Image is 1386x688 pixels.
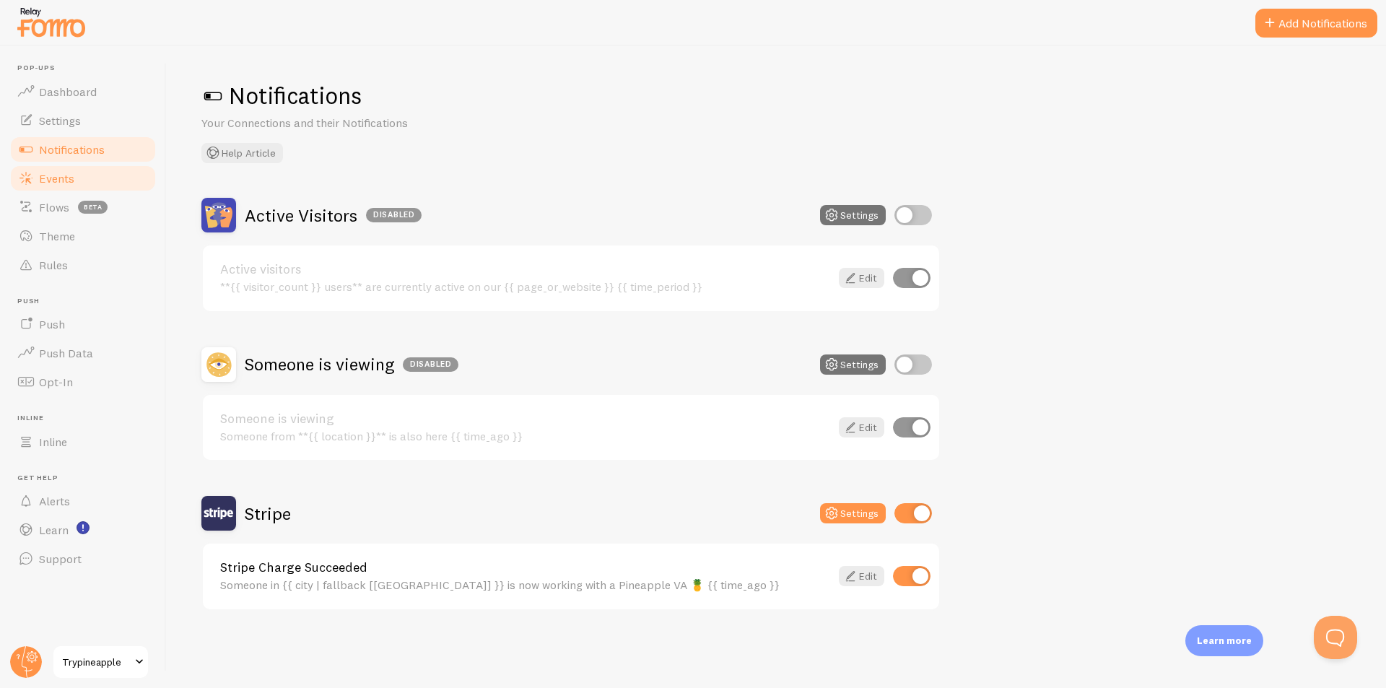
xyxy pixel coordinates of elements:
div: v 4.0.25 [40,23,71,35]
a: Opt-In [9,367,157,396]
span: Inline [17,414,157,423]
span: Flows [39,200,69,214]
span: Events [39,171,74,186]
span: Pop-ups [17,64,157,73]
p: Learn more [1197,634,1252,648]
a: Rules [9,251,157,279]
div: Domain: [DOMAIN_NAME] [38,38,159,49]
img: fomo-relay-logo-orange.svg [15,4,87,40]
img: website_grey.svg [23,38,35,49]
span: Settings [39,113,81,128]
a: Learn [9,515,157,544]
a: Theme [9,222,157,251]
h2: Stripe [245,502,291,525]
a: Edit [839,417,884,437]
a: Events [9,164,157,193]
a: Trypineapple [52,645,149,679]
h2: Someone is viewing [245,353,458,375]
a: Someone is viewing [220,412,830,425]
img: tab_keywords_by_traffic_grey.svg [144,84,155,95]
div: Keywords by Traffic [160,85,243,95]
a: Edit [839,268,884,288]
span: Opt-In [39,375,73,389]
div: Someone in {{ city | fallback [[GEOGRAPHIC_DATA]] }} is now working with a Pineapple VA 🍍 {{ time... [220,578,830,591]
span: Theme [39,229,75,243]
span: Alerts [39,494,70,508]
span: beta [78,201,108,214]
h1: Notifications [201,81,1351,110]
span: Get Help [17,474,157,483]
div: Disabled [366,208,422,222]
div: Learn more [1185,625,1263,656]
button: Settings [820,503,886,523]
svg: <p>Watch New Feature Tutorials!</p> [77,521,90,534]
div: Someone from **{{ location }}** is also here {{ time_ago }} [220,430,830,443]
span: Notifications [39,142,105,157]
a: Inline [9,427,157,456]
img: logo_orange.svg [23,23,35,35]
a: Alerts [9,487,157,515]
a: Notifications [9,135,157,164]
img: Someone is viewing [201,347,236,382]
span: Dashboard [39,84,97,99]
div: Disabled [403,357,458,372]
button: Settings [820,354,886,375]
a: Settings [9,106,157,135]
span: Inline [39,435,67,449]
a: Push [9,310,157,339]
a: Support [9,544,157,573]
iframe: Help Scout Beacon - Open [1314,616,1357,659]
span: Rules [39,258,68,272]
a: Stripe Charge Succeeded [220,561,830,574]
p: Your Connections and their Notifications [201,115,548,131]
img: Stripe [201,496,236,531]
a: Active visitors [220,263,830,276]
a: Edit [839,566,884,586]
img: Active Visitors [201,198,236,232]
div: Domain Overview [55,85,129,95]
button: Help Article [201,143,283,163]
button: Settings [820,205,886,225]
h2: Active Visitors [245,204,422,227]
a: Dashboard [9,77,157,106]
span: Learn [39,523,69,537]
span: Push Data [39,346,93,360]
a: Flows beta [9,193,157,222]
span: Support [39,552,82,566]
span: Push [39,317,65,331]
div: **{{ visitor_count }} users** are currently active on our {{ page_or_website }} {{ time_period }} [220,280,830,293]
span: Push [17,297,157,306]
a: Push Data [9,339,157,367]
img: tab_domain_overview_orange.svg [39,84,51,95]
span: Trypineapple [62,653,131,671]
